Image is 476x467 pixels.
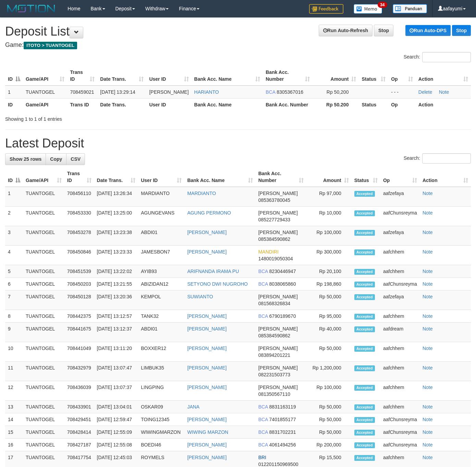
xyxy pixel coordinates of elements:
[258,365,298,371] span: [PERSON_NAME]
[94,226,138,246] td: [DATE] 13:23:38
[64,246,94,265] td: 708450846
[187,313,227,319] a: [PERSON_NAME]
[138,342,184,362] td: BOXXER12
[380,310,420,323] td: aafchhem
[258,404,268,410] span: BCA
[138,426,184,439] td: WIWINGMARZON
[306,413,352,426] td: Rp 50,000
[46,153,66,165] a: Copy
[258,326,298,332] span: [PERSON_NAME]
[277,89,303,95] span: Copy 8305367016 to clipboard
[138,323,184,342] td: ABDI01
[5,153,46,165] a: Show 25 rows
[269,269,296,274] span: Copy 8230446947 to clipboard
[380,342,420,362] td: aafchhem
[423,281,433,287] a: Note
[423,313,433,319] a: Note
[94,310,138,323] td: [DATE] 13:12:57
[94,439,138,451] td: [DATE] 12:55:08
[374,25,393,36] a: Stop
[23,342,64,362] td: TUANTOGEL
[269,281,296,287] span: Copy 8038065860 to clipboard
[352,167,380,187] th: Status: activate to sort column ascending
[64,226,94,246] td: 708453278
[269,404,296,410] span: Copy 8831163119 to clipboard
[258,230,298,235] span: [PERSON_NAME]
[64,310,94,323] td: 708442375
[306,310,352,323] td: Rp 95,000
[5,439,23,451] td: 16
[5,381,23,401] td: 12
[5,42,471,49] h4: Game:
[64,413,94,426] td: 708429451
[423,404,433,410] a: Note
[258,191,298,196] span: [PERSON_NAME]
[306,246,352,265] td: Rp 300,000
[23,362,64,381] td: TUANTOGEL
[380,265,420,278] td: aafchhem
[258,385,298,390] span: [PERSON_NAME]
[5,86,23,99] td: 1
[64,342,94,362] td: 708441049
[187,249,227,255] a: [PERSON_NAME]
[354,346,375,352] span: Accepted
[354,326,375,332] span: Accepted
[94,362,138,381] td: [DATE] 13:07:47
[187,417,227,422] a: [PERSON_NAME]
[5,401,23,413] td: 13
[192,98,263,111] th: Bank Acc. Name
[354,404,375,410] span: Accepted
[422,153,471,164] input: Search:
[306,439,352,451] td: Rp 200,000
[423,365,433,371] a: Note
[306,342,352,362] td: Rp 50,000
[380,362,420,381] td: aafchhem
[258,269,268,274] span: BCA
[354,294,375,300] span: Accepted
[94,290,138,310] td: [DATE] 13:20:36
[5,113,193,122] div: Showing 1 to 1 of 1 entries
[380,290,420,310] td: aafzefaya
[64,207,94,226] td: 708453330
[187,429,228,435] a: WIWING MARZON
[5,323,23,342] td: 9
[258,429,268,435] span: BCA
[423,326,433,332] a: Note
[354,314,375,320] span: Accepted
[94,187,138,207] td: [DATE] 13:26:34
[439,89,449,95] a: Note
[64,187,94,207] td: 708456110
[23,167,64,187] th: Game/API: activate to sort column ascending
[269,417,296,422] span: Copy 7401855177 to clipboard
[380,439,420,451] td: aafChunsreyma
[187,365,227,371] a: [PERSON_NAME]
[418,89,432,95] a: Delete
[359,98,388,111] th: Status
[258,352,290,358] span: Copy 083894201221 to clipboard
[23,278,64,290] td: TUANTOGEL
[258,391,290,397] span: Copy 081350567110 to clipboard
[258,294,298,299] span: [PERSON_NAME]
[23,323,64,342] td: TUANTOGEL
[24,42,77,49] span: ITOTO > TUANTOGEL
[5,265,23,278] td: 5
[94,413,138,426] td: [DATE] 12:59:47
[416,98,471,111] th: Action
[138,381,184,401] td: LINGPING
[354,385,375,391] span: Accepted
[138,290,184,310] td: KEMPOL
[258,462,298,467] span: Copy 012201150969500 to clipboard
[354,269,375,275] span: Accepted
[64,362,94,381] td: 708432979
[71,156,81,162] span: CSV
[258,281,268,287] span: BCA
[187,191,216,196] a: MARDIANTO
[5,278,23,290] td: 6
[23,86,67,99] td: TUANTOGEL
[94,381,138,401] td: [DATE] 13:07:37
[94,323,138,342] td: [DATE] 13:12:37
[146,98,191,111] th: User ID
[354,417,375,423] span: Accepted
[306,265,352,278] td: Rp 20,100
[306,323,352,342] td: Rp 40,000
